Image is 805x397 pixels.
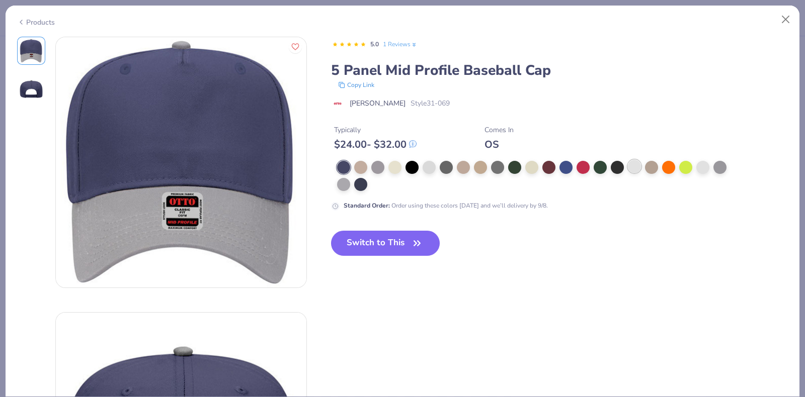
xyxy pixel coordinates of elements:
button: Switch to This [331,231,440,256]
img: brand logo [331,100,345,108]
img: Front [19,39,43,63]
img: Back [19,77,43,101]
a: 1 Reviews [383,40,418,49]
strong: Standard Order : [344,202,390,210]
span: [PERSON_NAME] [350,98,406,109]
div: Comes In [485,125,514,135]
div: Typically [334,125,417,135]
div: Order using these colors [DATE] and we’ll delivery by 9/8. [344,201,548,210]
button: Like [289,40,302,53]
div: OS [485,138,514,151]
div: 5.0 Stars [332,37,366,53]
div: 5 Panel Mid Profile Baseball Cap [331,61,788,80]
div: $ 24.00 - $ 32.00 [334,138,417,151]
button: Close [776,10,795,29]
div: Products [17,17,55,28]
img: Front [56,37,306,287]
button: copy to clipboard [335,80,377,90]
span: 5.0 [370,40,379,48]
span: Style 31-069 [411,98,450,109]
